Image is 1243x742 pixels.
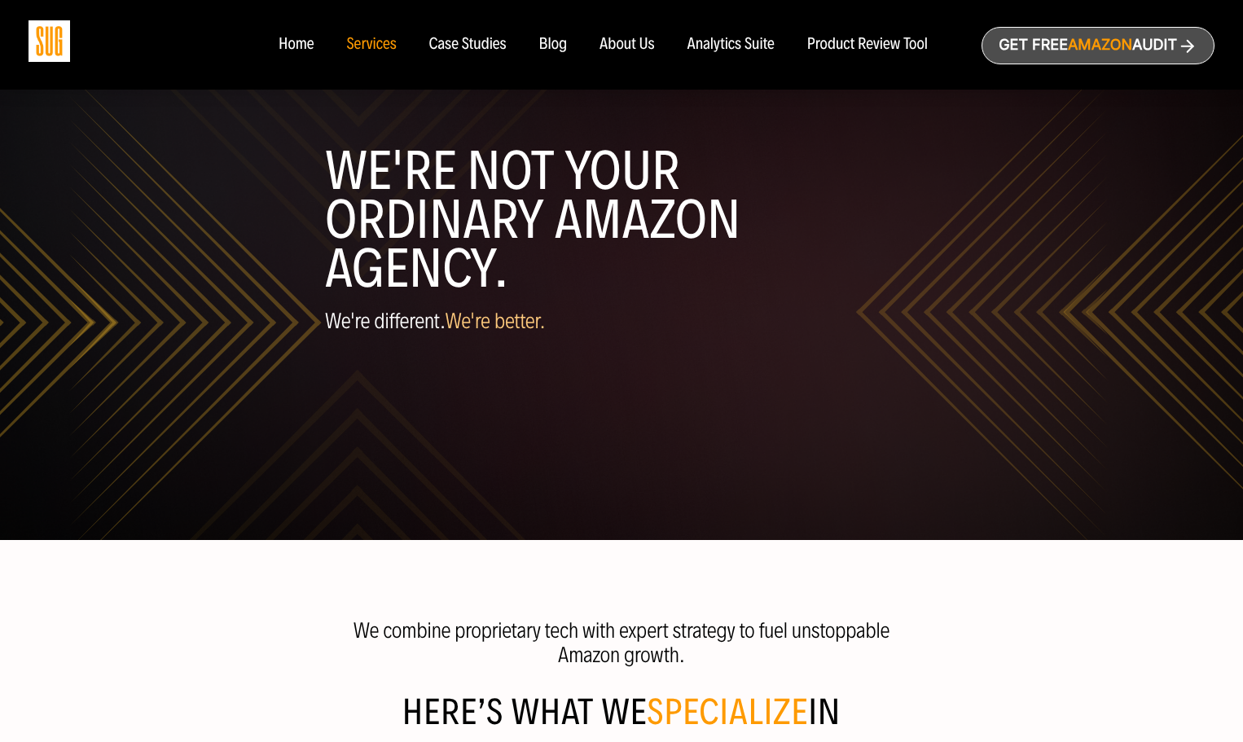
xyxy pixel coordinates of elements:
[1068,37,1132,54] span: Amazon
[982,27,1214,64] a: Get freeAmazonAudit
[429,36,507,54] a: Case Studies
[337,618,906,667] p: We combine proprietary tech with expert strategy to fuel unstoppable Amazon growth.
[346,36,396,54] a: Services
[325,310,918,333] p: We're different.
[325,147,918,293] h1: WE'RE NOT YOUR ORDINARY AMAZON AGENCY.
[29,20,70,62] img: Sug
[647,691,808,734] span: specialize
[445,308,545,334] span: We're better.
[807,36,928,54] a: Product Review Tool
[600,36,655,54] a: About Us
[539,36,568,54] a: Blog
[279,36,314,54] a: Home
[687,36,775,54] a: Analytics Suite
